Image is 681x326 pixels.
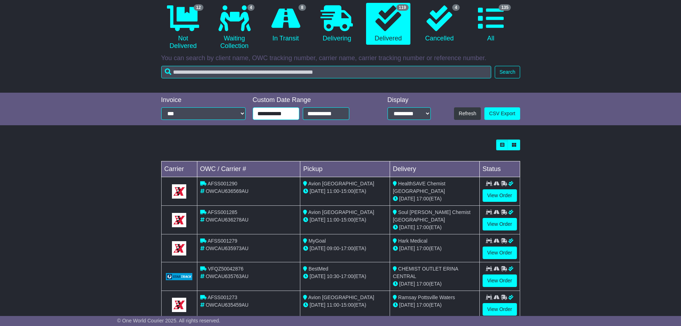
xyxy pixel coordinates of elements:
button: Refresh [454,107,481,120]
td: OWC / Carrier # [197,161,300,177]
span: 10:30 [327,273,339,279]
span: © One World Courier 2025. All rights reserved. [117,318,221,323]
span: [DATE] [310,188,325,194]
span: MyGoal [309,238,326,244]
div: (ETA) [393,195,477,203]
span: [DATE] [399,224,415,230]
span: [DATE] [310,273,325,279]
div: (ETA) [393,280,477,288]
span: OWCAU635763AU [206,273,248,279]
a: 4 Waiting Collection [212,3,256,53]
span: 17:00 [416,302,429,308]
span: 15:00 [341,188,354,194]
span: [DATE] [399,245,415,251]
td: Delivery [390,161,479,177]
a: 8 In Transit [263,3,307,45]
td: Pickup [300,161,390,177]
span: 4 [247,4,255,11]
button: Search [495,66,520,78]
div: - (ETA) [303,245,387,252]
a: Delivering [315,3,359,45]
span: Avion [GEOGRAPHIC_DATA] [308,209,374,215]
div: - (ETA) [303,216,387,224]
a: CSV Export [484,107,520,120]
span: 119 [396,4,409,11]
div: (ETA) [393,224,477,231]
span: 17:00 [416,245,429,251]
a: View Order [483,218,517,230]
span: AFSS001285 [208,209,237,215]
span: BestMed [309,266,328,272]
span: 11:00 [327,302,339,308]
p: You can search by client name, OWC tracking number, carrier name, carrier tracking number or refe... [161,54,520,62]
span: Soul [PERSON_NAME] Chemist [GEOGRAPHIC_DATA] [393,209,470,223]
img: GetCarrierServiceLogo [172,184,186,199]
img: GetCarrierServiceLogo [172,298,186,312]
span: Ramsay Pottsville Waters [398,295,455,300]
span: OWCAU636569AU [206,188,248,194]
span: 15:00 [341,217,354,223]
span: 15:00 [341,302,354,308]
span: Avion [GEOGRAPHIC_DATA] [308,181,374,186]
a: View Order [483,274,517,287]
a: View Order [483,247,517,259]
span: [DATE] [310,217,325,223]
span: [DATE] [310,302,325,308]
span: 11:00 [327,217,339,223]
span: [DATE] [399,302,415,308]
span: 12 [194,4,203,11]
td: Carrier [161,161,197,177]
img: GetCarrierServiceLogo [166,273,193,280]
span: 135 [499,4,511,11]
a: 119 Delivered [366,3,410,45]
div: Custom Date Range [253,96,367,104]
span: CHEMIST OUTLET ERINA CENTRAL [393,266,458,279]
span: 11:00 [327,188,339,194]
img: GetCarrierServiceLogo [172,241,186,256]
span: 17:00 [416,196,429,201]
div: - (ETA) [303,301,387,309]
span: [DATE] [399,281,415,287]
div: Invoice [161,96,246,104]
span: AFSS001290 [208,181,237,186]
span: [DATE] [310,245,325,251]
span: 17:00 [416,281,429,287]
img: GetCarrierServiceLogo [172,213,186,227]
a: 135 All [469,3,513,45]
span: Hark Medical [398,238,428,244]
span: OWCAU636278AU [206,217,248,223]
a: 4 Cancelled [418,3,462,45]
span: AFSS001279 [208,238,237,244]
td: Status [479,161,520,177]
a: 12 Not Delivered [161,3,205,53]
span: AFSS001273 [208,295,237,300]
div: (ETA) [393,301,477,309]
span: 4 [452,4,460,11]
a: View Order [483,303,517,316]
div: (ETA) [393,245,477,252]
span: HealthSAVE Chemist [GEOGRAPHIC_DATA] [393,181,445,194]
span: OWCAU635973AU [206,245,248,251]
span: 17:00 [416,224,429,230]
span: 09:00 [327,245,339,251]
span: 17:00 [341,245,354,251]
div: - (ETA) [303,188,387,195]
span: 17:00 [341,273,354,279]
span: VFQZ50042876 [208,266,243,272]
span: [DATE] [399,196,415,201]
span: 8 [298,4,306,11]
div: - (ETA) [303,273,387,280]
a: View Order [483,189,517,202]
span: Avion [GEOGRAPHIC_DATA] [308,295,374,300]
span: OWCAU635459AU [206,302,248,308]
div: Display [388,96,431,104]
